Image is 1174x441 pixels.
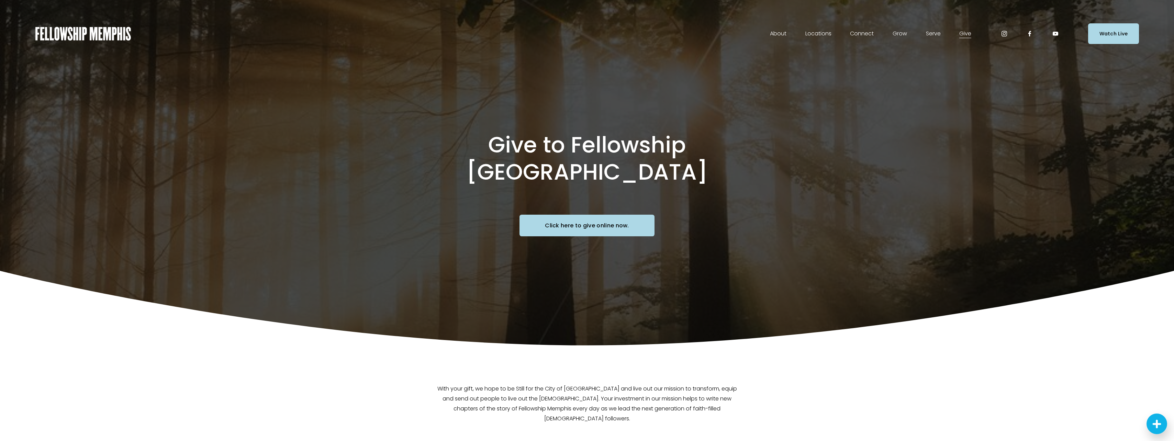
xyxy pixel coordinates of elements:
p: With your gift, we hope to be Still for the City of [GEOGRAPHIC_DATA] and live out our mission to... [433,384,741,423]
a: folder dropdown [893,28,907,39]
span: Grow [893,29,907,39]
span: Connect [850,29,874,39]
span: About [770,29,786,39]
a: folder dropdown [850,28,874,39]
a: Facebook [1026,30,1033,37]
img: Fellowship Memphis [35,27,131,41]
span: Give [959,29,971,39]
a: folder dropdown [770,28,786,39]
span: Serve [926,29,941,39]
span: Locations [805,29,831,39]
a: folder dropdown [959,28,971,39]
h1: Give to Fellowship [GEOGRAPHIC_DATA] [381,132,793,186]
a: Watch Live [1088,23,1139,44]
a: folder dropdown [926,28,941,39]
a: Instagram [1001,30,1008,37]
a: YouTube [1052,30,1059,37]
a: Click here to give online now. [519,215,655,236]
a: folder dropdown [805,28,831,39]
